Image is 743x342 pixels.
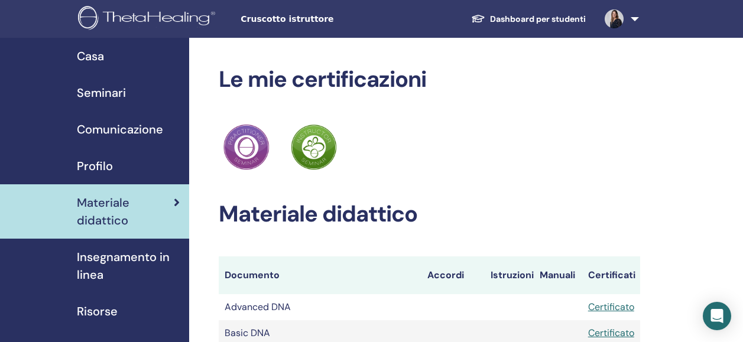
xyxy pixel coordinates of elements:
a: Dashboard per studenti [462,8,595,30]
span: Insegnamento in linea [77,248,180,284]
td: Advanced DNA [219,294,421,320]
span: Comunicazione [77,120,163,138]
th: Manuali [534,256,582,294]
span: Cruscotto istruttore [241,13,418,25]
span: Casa [77,47,104,65]
th: Istruzioni [485,256,534,294]
a: Certificato [588,327,634,339]
a: Certificato [588,301,634,313]
h2: Materiale didattico [219,201,640,228]
th: Accordi [421,256,485,294]
th: Certificati [582,256,640,294]
span: Risorse [77,302,118,320]
img: graduation-cap-white.svg [471,14,485,24]
span: Materiale didattico [77,194,174,229]
img: Practitioner [291,124,337,170]
th: Documento [219,256,421,294]
img: logo.png [78,6,219,32]
img: Practitioner [223,124,270,170]
img: default.jpg [605,9,624,28]
h2: Le mie certificazioni [219,66,640,93]
span: Seminari [77,84,126,102]
div: Open Intercom Messenger [703,302,731,330]
span: Profilo [77,157,113,175]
